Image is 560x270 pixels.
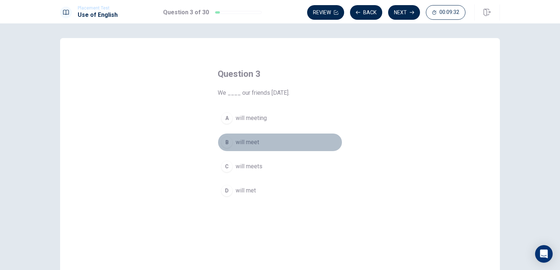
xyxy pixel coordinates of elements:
[78,5,118,11] span: Placement Test
[163,8,209,17] h1: Question 3 of 30
[218,109,342,127] button: Awill meeting
[221,185,233,196] div: D
[218,68,342,80] h4: Question 3
[236,138,259,147] span: will meet
[78,11,118,19] h1: Use of English
[221,112,233,124] div: A
[426,5,465,20] button: 00:09:32
[236,114,267,123] span: will meeting
[218,181,342,200] button: Dwill met
[439,10,459,15] span: 00:09:32
[388,5,420,20] button: Next
[535,245,553,263] div: Open Intercom Messenger
[236,186,256,195] span: will met
[221,136,233,148] div: B
[350,5,382,20] button: Back
[221,161,233,172] div: C
[218,157,342,176] button: Cwill meets
[218,89,342,97] span: We ____ our friends [DATE].
[307,5,344,20] button: Review
[218,133,342,151] button: Bwill meet
[236,162,262,171] span: will meets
